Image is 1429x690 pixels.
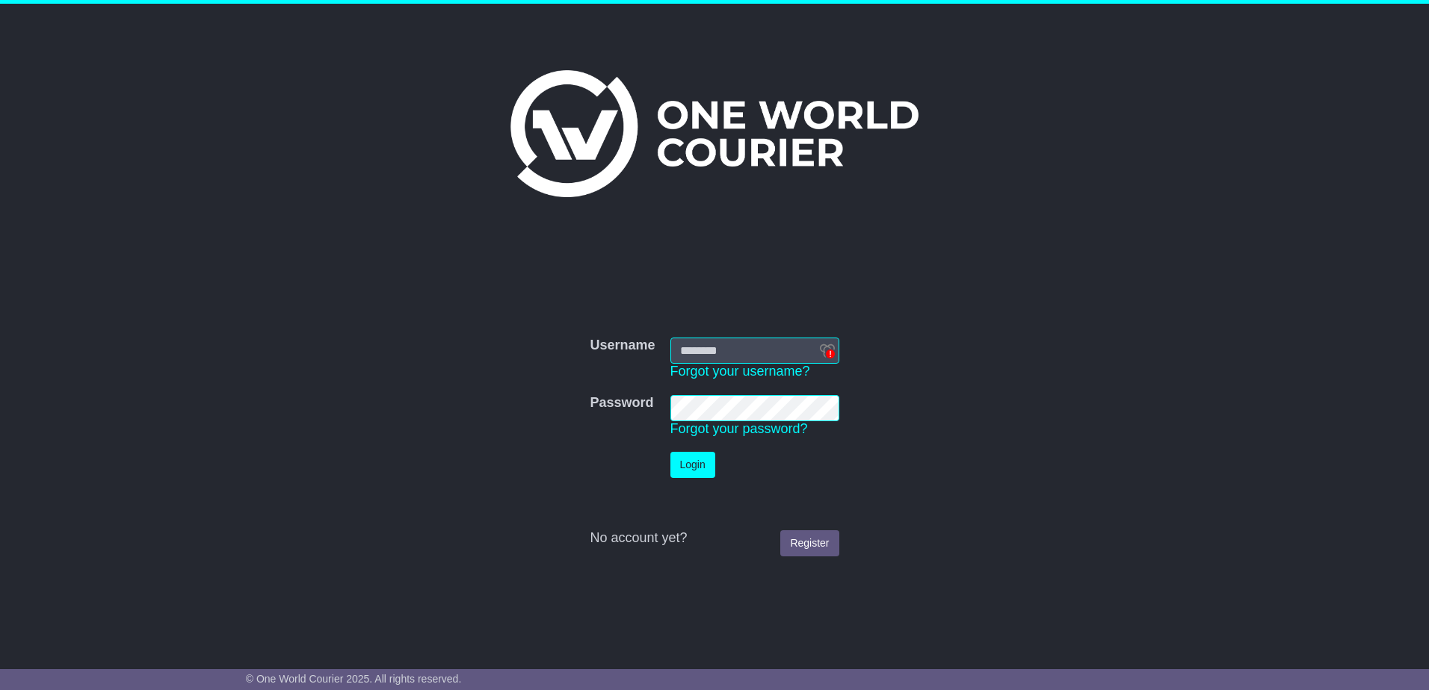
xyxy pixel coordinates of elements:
a: Forgot your username? [670,364,810,379]
div: No account yet? [590,530,839,547]
a: Register [780,530,839,556]
label: Username [590,338,655,354]
a: Forgot your password? [670,421,808,436]
span: © One World Courier 2025. All rights reserved. [246,673,462,685]
img: One World [510,70,919,197]
button: Login [670,452,715,478]
label: Password [590,395,653,411]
